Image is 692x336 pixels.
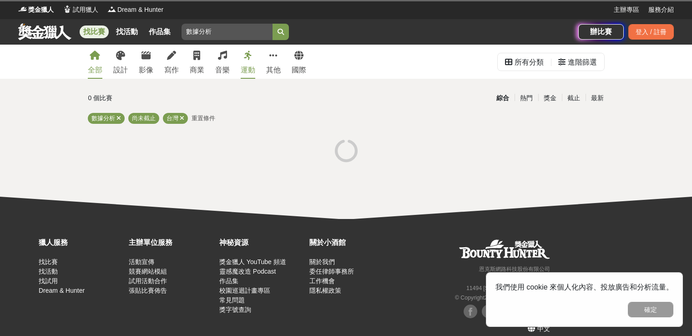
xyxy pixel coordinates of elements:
[495,283,673,291] span: 我們使用 cookie 來個人化內容、投放廣告和分析流量。
[190,65,204,76] div: 商業
[129,268,167,275] a: 競賽網站模組
[219,258,286,265] a: 獎金獵人 YouTube 頻道
[515,90,538,106] div: 熱門
[182,24,273,40] input: 這樣Sale也可以： 安聯人壽創意銷售法募集
[112,25,141,38] a: 找活動
[219,287,270,294] a: 校園巡迴計畫專區
[266,65,281,76] div: 其他
[215,65,230,76] div: 音樂
[88,65,102,76] div: 全部
[192,115,215,122] span: 重置條件
[309,287,341,294] a: 隱私權政策
[113,65,128,76] div: 設計
[132,115,156,122] span: 尚未截止
[292,45,306,79] a: 國際
[241,65,255,76] div: 運動
[117,5,163,15] span: Dream & Hunter
[215,45,230,79] a: 音樂
[129,258,154,265] a: 活動宣傳
[139,65,153,76] div: 影像
[167,115,178,122] span: 台灣
[28,5,54,15] span: 獎金獵人
[39,287,85,294] a: Dream & Hunter
[464,305,477,318] img: Facebook
[129,237,214,248] div: 主辦單位服務
[241,45,255,79] a: 運動
[309,268,354,275] a: 委任律師事務所
[190,45,204,79] a: 商業
[88,45,102,79] a: 全部
[18,5,27,14] img: Logo
[586,90,609,106] div: 最新
[129,287,167,294] a: 張貼比賽佈告
[129,277,167,285] a: 試用活動合作
[479,266,550,272] small: 恩克斯網路科技股份有限公司
[63,5,98,15] a: Logo試用獵人
[219,237,305,248] div: 神秘資源
[39,268,58,275] a: 找活動
[309,277,335,285] a: 工作機會
[537,325,550,332] span: 中文
[219,268,276,275] a: 靈感魔改造 Podcast
[466,285,550,291] small: 11494 [STREET_ADDRESS] 3 樓
[107,5,116,14] img: Logo
[145,25,174,38] a: 作品集
[63,5,72,14] img: Logo
[515,53,544,71] div: 所有分類
[628,24,674,40] div: 登入 / 註冊
[568,53,597,71] div: 進階篩選
[39,237,124,248] div: 獵人服務
[219,277,238,285] a: 作品集
[164,65,179,76] div: 寫作
[482,305,495,318] img: Facebook
[648,5,674,15] a: 服務介紹
[309,258,335,265] a: 關於我們
[219,306,251,313] a: 獎字號查詢
[562,90,586,106] div: 截止
[455,295,550,301] small: © Copyright 2025 . All Rights Reserved.
[39,277,58,285] a: 找試用
[292,65,306,76] div: 國際
[88,90,260,106] div: 0 個比賽
[91,115,115,122] span: 數據分析
[73,5,98,15] span: 試用獵人
[266,45,281,79] a: 其他
[18,5,54,15] a: Logo獎金獵人
[614,5,639,15] a: 主辦專區
[39,258,58,265] a: 找比賽
[107,5,163,15] a: LogoDream & Hunter
[578,24,624,40] a: 辦比賽
[80,25,109,38] a: 找比賽
[113,45,128,79] a: 設計
[139,45,153,79] a: 影像
[491,90,515,106] div: 綜合
[628,302,673,317] button: 確定
[538,90,562,106] div: 獎金
[164,45,179,79] a: 寫作
[309,237,395,248] div: 關於小酒館
[219,296,245,304] a: 常見問題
